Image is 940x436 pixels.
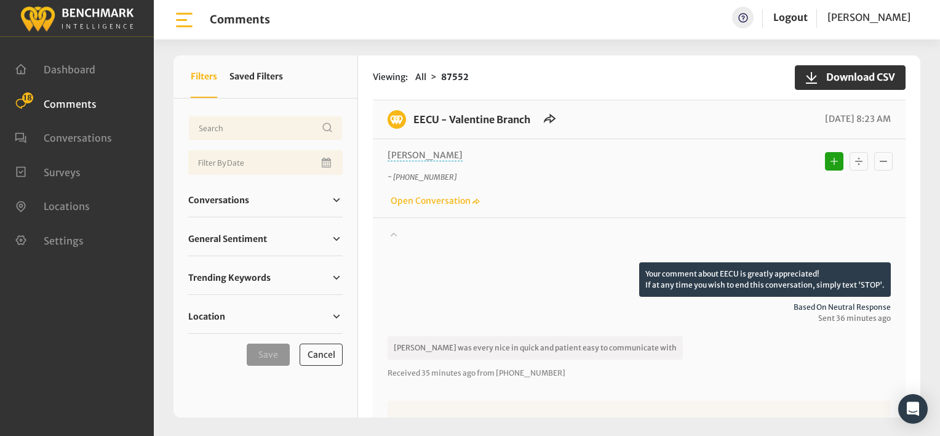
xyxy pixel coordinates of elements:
[773,7,808,28] a: Logout
[44,200,90,212] span: Locations
[15,131,112,143] a: Conversations
[44,97,97,110] span: Comments
[188,194,249,207] span: Conversations
[898,394,928,424] div: Open Intercom Messenger
[388,368,420,377] span: Received
[15,97,97,109] a: Comments 18
[822,149,896,174] div: Basic example
[44,234,84,246] span: Settings
[388,302,891,313] span: Based on neutral response
[406,110,538,129] h6: EECU - Valentine Branch
[373,71,408,84] span: Viewing:
[173,9,195,31] img: bar
[441,71,469,83] strong: 87552
[819,70,895,84] span: Download CSV
[188,191,343,209] a: Conversations
[773,11,808,23] a: Logout
[20,3,134,33] img: benchmark
[210,13,270,26] h1: Comments
[44,132,112,144] span: Conversations
[15,62,95,75] a: Dashboard
[188,272,271,285] span: Trending Keywords
[421,368,476,377] span: 35 minutes ago
[477,368,565,377] span: from [PHONE_NUMBER]
[44,166,81,178] span: Surveys
[388,150,463,161] span: [PERSON_NAME]
[15,165,81,177] a: Surveys
[15,233,84,246] a: Settings
[822,113,891,124] span: [DATE] 8:23 AM
[44,63,95,76] span: Dashboard
[827,11,910,23] span: [PERSON_NAME]
[300,344,343,366] button: Cancel
[188,310,225,323] span: Location
[388,313,891,324] span: Sent 36 minutes ago
[795,65,906,90] button: Download CSV
[188,307,343,326] a: Location
[639,262,891,297] p: Your comment about EECU is greatly appreciated! If at any time you wish to end this conversation,...
[388,110,406,129] img: benchmark
[188,233,267,246] span: General Sentiment
[15,199,90,211] a: Locations
[388,195,480,206] a: Open Conversation
[827,7,910,28] a: [PERSON_NAME]
[191,55,217,98] button: Filters
[188,116,343,140] input: Username
[319,150,335,175] button: Open Calendar
[415,71,426,83] span: All
[188,230,343,248] a: General Sentiment
[413,113,530,126] a: EECU - Valentine Branch
[188,150,343,175] input: Date range input field
[188,268,343,287] a: Trending Keywords
[388,336,683,360] p: [PERSON_NAME] was every nice in quick and patient easy to communicate with
[388,172,456,182] i: ~ [PHONE_NUMBER]
[22,92,33,103] span: 18
[229,55,283,98] button: Saved Filters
